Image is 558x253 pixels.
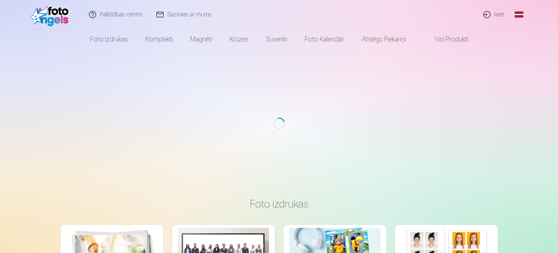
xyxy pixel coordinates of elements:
a: Foto kalendāri [296,29,353,50]
a: Komplekti [137,29,182,50]
a: Visi produkti [414,29,477,50]
a: Magnēti [182,29,221,50]
img: /fa1 [31,3,73,26]
a: Krūzes [221,29,257,50]
a: Suvenīri [257,29,296,50]
h3: Foto izdrukas [66,197,492,210]
a: Atslēgu piekariņi [353,29,414,50]
a: Foto izdrukas [81,29,137,50]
